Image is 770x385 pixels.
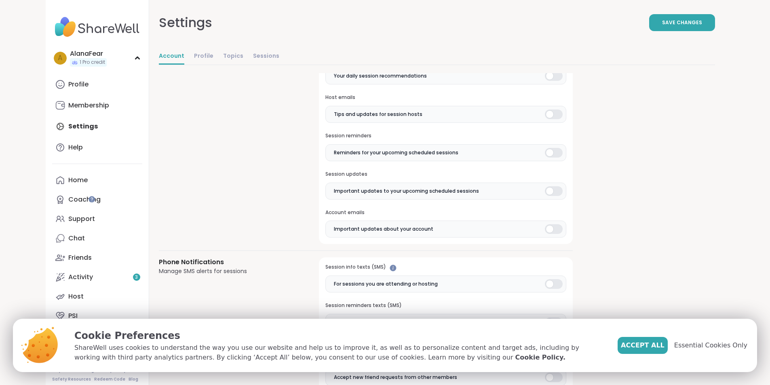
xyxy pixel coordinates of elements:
h3: Phone Notifications [159,257,300,267]
a: Help [52,138,142,157]
div: Membership [68,101,109,110]
p: Cookie Preferences [74,328,605,343]
h3: Session reminders [325,133,566,139]
a: Home [52,170,142,190]
div: PSI [68,311,78,320]
div: Settings [159,13,212,32]
span: Important updates about your account [334,225,433,233]
span: 1 Pro credit [80,59,105,66]
div: Home [68,176,88,185]
div: Host [68,292,84,301]
span: For sessions you are attending or hosting [334,280,438,288]
img: ShareWell Nav Logo [52,13,142,41]
a: Account [159,48,184,65]
a: Topics [223,48,243,65]
span: 3 [135,274,138,281]
a: Friends [52,248,142,267]
button: Save Changes [649,14,715,31]
div: Manage SMS alerts for sessions [159,267,300,276]
span: Reminders for your upcoming scheduled sessions [334,149,458,156]
iframe: Spotlight [89,196,95,202]
a: Profile [194,48,213,65]
a: Chat [52,229,142,248]
h3: Session updates [325,171,566,178]
span: Save Changes [662,19,702,26]
h3: Session info texts (SMS) [325,264,566,271]
a: Safety Resources [52,377,91,382]
span: A [58,53,62,63]
span: Your daily session recommendations [334,72,427,80]
span: Essential Cookies Only [674,341,747,350]
div: Activity [68,273,93,282]
iframe: Spotlight [390,265,397,271]
a: Cookie Policy. [515,353,565,362]
a: Redeem Code [94,377,125,382]
a: Host [52,287,142,306]
a: Profile [52,75,142,94]
span: Accept new friend requests from other members [334,374,457,381]
a: Sessions [253,48,279,65]
a: Blog [129,377,138,382]
div: Profile [68,80,89,89]
h3: Session reminders texts (SMS) [325,302,566,309]
h3: Host emails [325,94,566,101]
a: Membership [52,96,142,115]
a: Support [52,209,142,229]
a: Activity3 [52,267,142,287]
div: Chat [68,234,85,243]
h3: Account emails [325,209,566,216]
span: Accept All [621,341,665,350]
div: Coaching [68,195,101,204]
div: AlanaFear [70,49,107,58]
span: Important updates to your upcoming scheduled sessions [334,187,479,195]
div: Support [68,215,95,223]
button: Accept All [618,337,668,354]
a: Coaching [52,190,142,209]
a: PSI [52,306,142,326]
div: Friends [68,253,92,262]
div: Help [68,143,83,152]
span: Tips and updates for session hosts [334,111,422,118]
p: ShareWell uses cookies to understand the way you use our website and help us to improve it, as we... [74,343,605,362]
